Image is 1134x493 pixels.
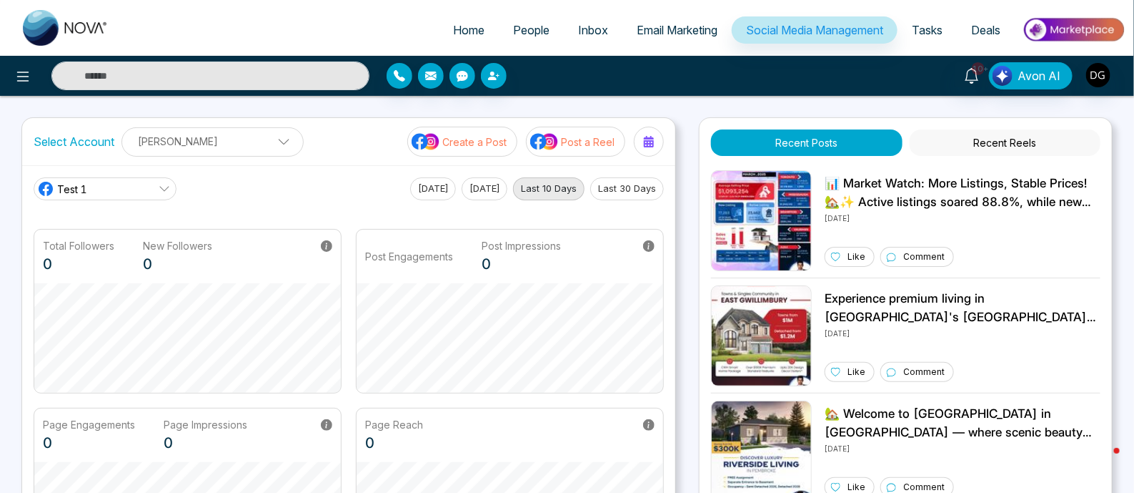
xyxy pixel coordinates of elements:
a: People [499,16,564,44]
p: New Followers [143,238,212,253]
span: Deals [971,23,1000,37]
p: Page Impressions [164,417,247,432]
p: [DATE] [825,441,1100,454]
img: Market-place.gif [1022,14,1125,46]
p: Comment [903,250,945,263]
button: Recent Posts [711,130,902,156]
span: Tasks [912,23,942,37]
img: Nova CRM Logo [23,10,109,46]
a: Social Media Management [732,16,897,44]
button: Recent Reels [910,130,1100,156]
img: social-media-icon [530,132,559,151]
p: [DATE] [825,326,1100,339]
p: Post Engagements [365,249,453,264]
p: 🏡 Welcome to [GEOGRAPHIC_DATA] in [GEOGRAPHIC_DATA] — where scenic beauty meets modern comfort. E... [825,405,1100,441]
button: [DATE] [410,177,456,200]
img: Unable to load img. [711,170,812,271]
p: Comment [903,366,945,379]
span: Social Media Management [746,23,883,37]
button: [DATE] [462,177,507,200]
p: Post Impressions [482,238,561,253]
p: Like [847,250,865,263]
span: People [513,23,549,37]
span: Avon AI [1018,67,1060,84]
button: social-media-iconPost a Reel [526,127,625,157]
p: Page Engagements [43,417,135,432]
img: User Avatar [1086,63,1110,87]
p: 0 [482,253,561,275]
a: Tasks [897,16,957,44]
span: Inbox [578,23,608,37]
a: Deals [957,16,1015,44]
button: Avon AI [989,62,1073,89]
span: 10+ [972,62,985,75]
span: Test 1 [57,182,87,197]
label: Select Account [34,133,114,150]
p: Page Reach [365,417,423,432]
a: 10+ [955,62,989,87]
p: 0 [43,432,135,454]
p: Post a Reel [561,135,615,150]
iframe: Intercom live chat [1085,444,1120,479]
p: Experience premium living in [GEOGRAPHIC_DATA]'s [GEOGRAPHIC_DATA] release. Choose from stylish t... [825,290,1100,326]
a: Inbox [564,16,622,44]
a: Home [439,16,499,44]
button: Last 10 Days [513,177,585,200]
span: Email Marketing [637,23,717,37]
button: Last 30 Days [590,177,664,200]
img: Unable to load img. [711,285,812,386]
p: Create a Post [442,135,507,150]
p: 0 [365,432,423,454]
p: 0 [143,253,212,275]
p: Total Followers [43,238,114,253]
p: 📊 Market Watch: More Listings, Stable Prices! 🏡✨ Active listings soared 88.8%, while new listings... [825,175,1100,211]
span: Home [453,23,484,37]
a: Email Marketing [622,16,732,44]
button: social-media-iconCreate a Post [407,127,517,157]
p: 0 [43,253,114,275]
p: Like [847,366,865,379]
img: social-media-icon [412,132,440,151]
p: [DATE] [825,211,1100,224]
p: 0 [164,432,247,454]
p: [PERSON_NAME] [131,130,294,153]
img: Lead Flow [993,66,1013,86]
